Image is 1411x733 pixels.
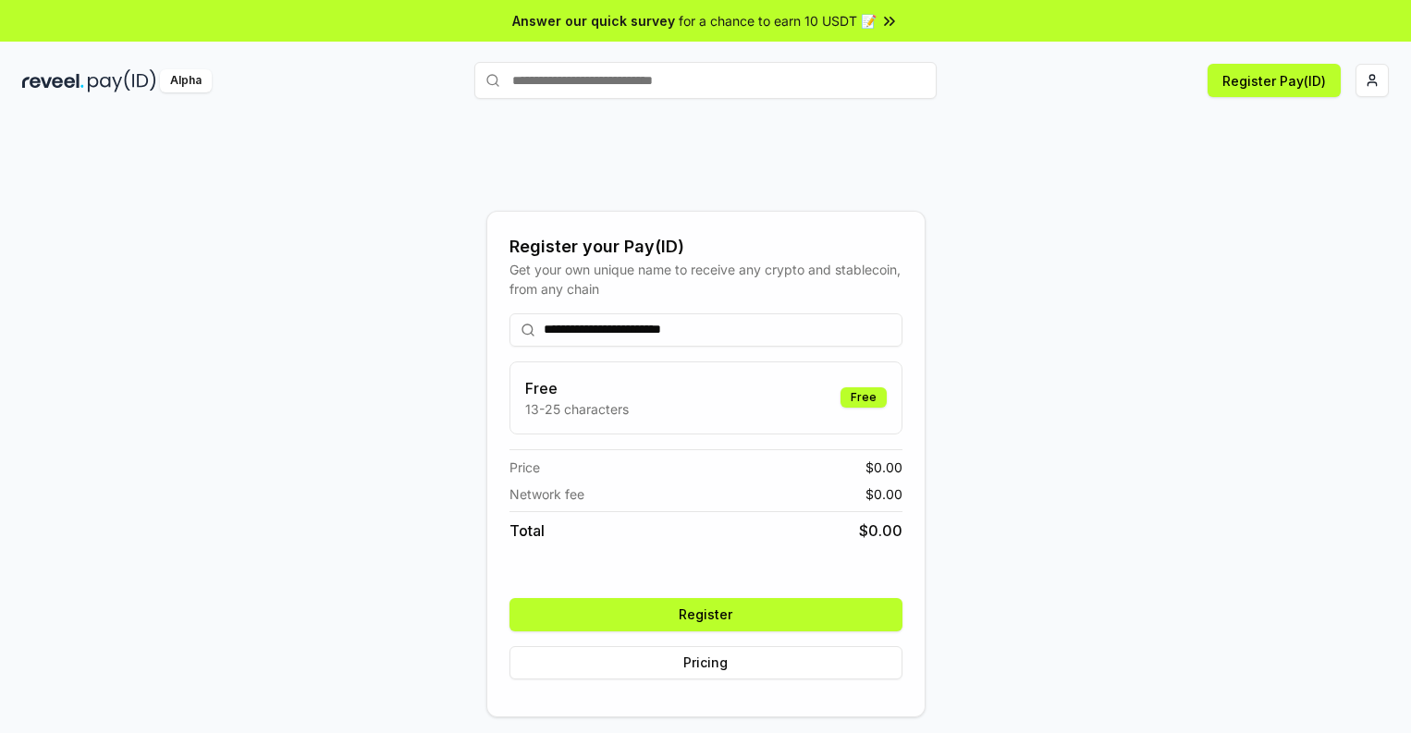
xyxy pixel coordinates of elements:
[525,399,629,419] p: 13-25 characters
[509,519,545,542] span: Total
[509,234,902,260] div: Register your Pay(ID)
[512,11,675,31] span: Answer our quick survey
[865,484,902,504] span: $ 0.00
[859,519,902,542] span: $ 0.00
[679,11,877,31] span: for a chance to earn 10 USDT 📝
[509,646,902,679] button: Pricing
[160,69,212,92] div: Alpha
[840,387,887,408] div: Free
[865,458,902,477] span: $ 0.00
[509,598,902,631] button: Register
[509,260,902,299] div: Get your own unique name to receive any crypto and stablecoin, from any chain
[22,69,84,92] img: reveel_dark
[509,458,540,477] span: Price
[525,377,629,399] h3: Free
[88,69,156,92] img: pay_id
[1208,64,1341,97] button: Register Pay(ID)
[509,484,584,504] span: Network fee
